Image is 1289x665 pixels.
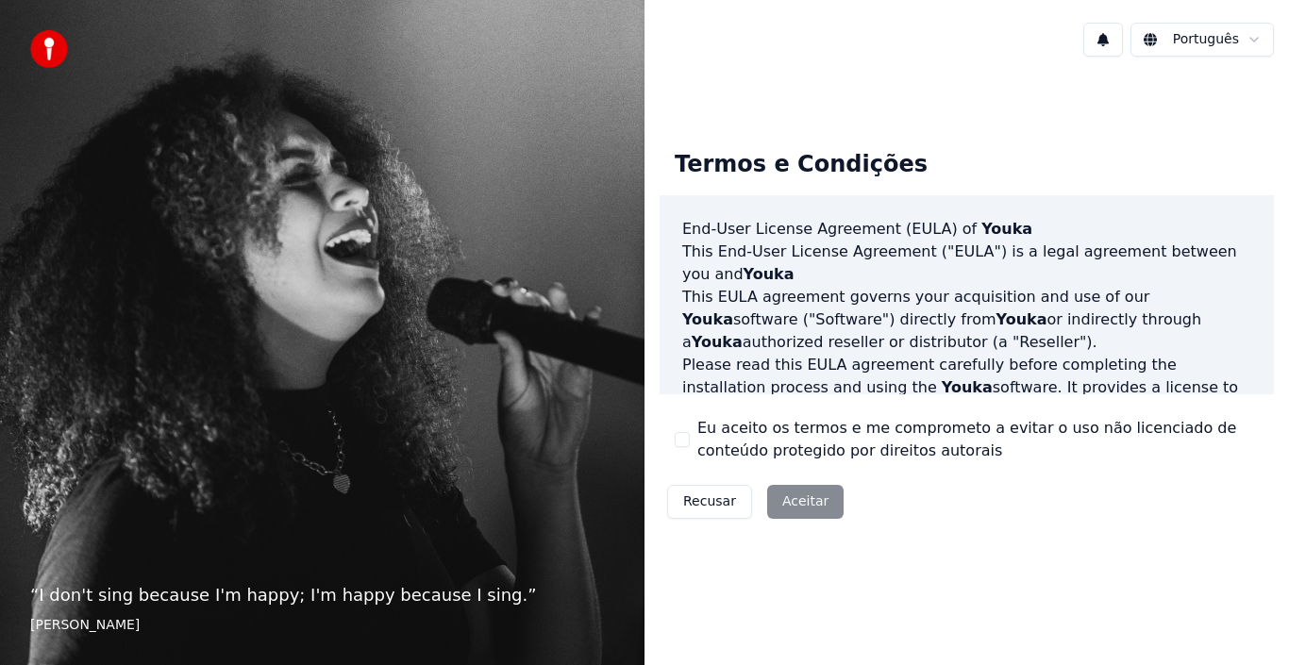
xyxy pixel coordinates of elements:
img: youka [30,30,68,68]
span: Youka [692,333,743,351]
span: Youka [744,265,795,283]
p: Please read this EULA agreement carefully before completing the installation process and using th... [682,354,1251,444]
h3: End-User License Agreement (EULA) of [682,218,1251,241]
span: Youka [981,220,1032,238]
p: This EULA agreement governs your acquisition and use of our software ("Software") directly from o... [682,286,1251,354]
span: Youka [942,378,993,396]
footer: [PERSON_NAME] [30,616,614,635]
span: Youka [996,310,1047,328]
span: Youka [682,310,733,328]
div: Termos e Condições [660,135,943,195]
label: Eu aceito os termos e me comprometo a evitar o uso não licenciado de conteúdo protegido por direi... [697,417,1259,462]
button: Recusar [667,485,752,519]
p: This End-User License Agreement ("EULA") is a legal agreement between you and [682,241,1251,286]
p: “ I don't sing because I'm happy; I'm happy because I sing. ” [30,582,614,608]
